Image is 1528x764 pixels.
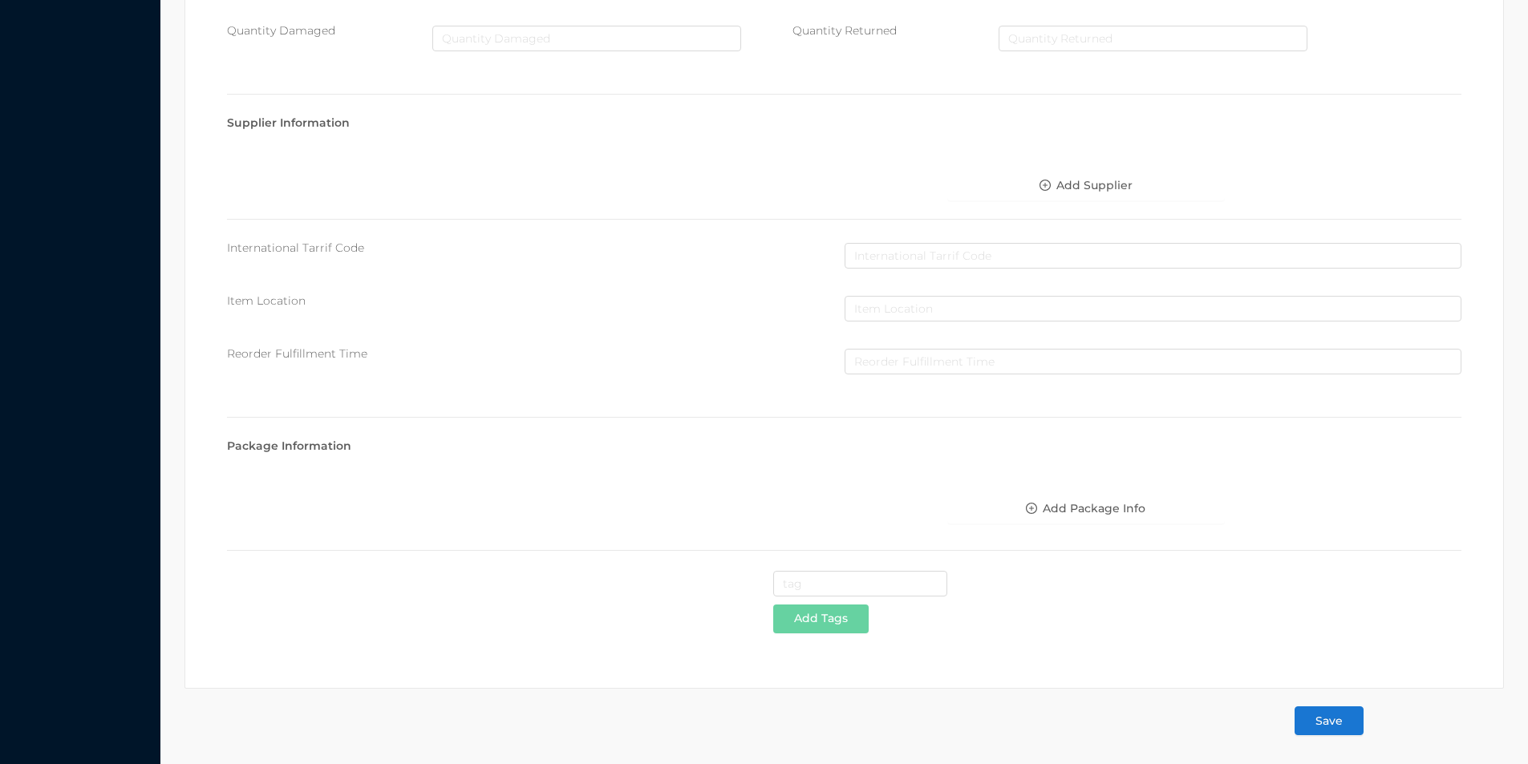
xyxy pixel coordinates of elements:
[845,349,1462,374] input: Reorder Fulfillment Time
[1295,706,1364,735] button: Save
[227,240,845,257] div: International Tarrif Code
[773,604,869,633] button: Add Tags
[227,438,1461,455] div: Package Information
[773,571,946,596] input: tag
[432,26,741,51] input: Quantity Damaged
[227,346,845,362] div: Reorder Fulfillment Time
[227,293,845,309] div: Item Location
[845,243,1462,269] input: International Tarrif Code
[227,115,1461,131] div: Supplier Information
[227,22,432,39] div: Quantity Damaged
[845,296,1462,321] input: Item Location
[792,22,998,39] div: Quantity Returned
[947,172,1225,200] button: icon: plus-circle-oAdd Supplier
[999,26,1307,51] input: Quantity Returned
[947,495,1225,523] button: icon: plus-circle-oAdd Package Info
